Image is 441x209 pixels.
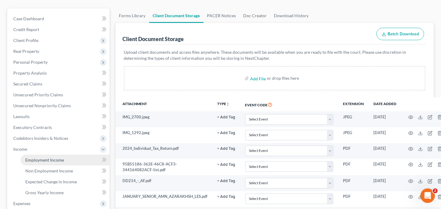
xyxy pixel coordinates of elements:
[217,102,230,106] button: TYPEunfold_more
[116,98,213,111] th: Attachment
[217,131,236,135] button: + Add Tag
[116,127,213,143] td: IMG_1292.jpeg
[338,175,369,191] td: PDF
[369,111,401,127] td: [DATE]
[13,70,47,76] span: Property Analysis
[8,89,109,100] a: Unsecured Priority Claims
[13,49,39,54] span: Real Property
[8,111,109,122] a: Lawsuits
[217,194,236,199] a: + Add Tag
[8,13,109,24] a: Case Dashboard
[13,136,68,141] span: Codebtors Insiders & Notices
[369,159,401,175] td: [DATE]
[388,31,419,37] span: Batch Download
[8,100,109,111] a: Unsecured Nonpriority Claims
[217,114,236,120] a: + Add Tag
[217,115,236,119] button: + Add Tag
[25,157,64,162] span: Employment Income
[217,147,236,151] button: + Add Tag
[13,59,48,65] span: Personal Property
[369,191,401,207] td: [DATE]
[8,68,109,79] a: Property Analysis
[25,179,77,184] span: Expected Change in Income
[25,190,64,195] span: Gross Yearly Income
[25,168,73,173] span: Non Employment Income
[338,127,369,143] td: JPEG
[338,143,369,159] td: PDF
[204,8,240,23] a: PACER Notices
[13,16,44,21] span: Case Dashboard
[376,28,424,40] button: Batch Download
[226,102,230,106] i: unfold_more
[217,130,236,136] a: + Add Tag
[217,178,236,184] a: + Add Tag
[21,176,109,187] a: Expected Change in Income
[240,98,338,111] th: Event Code
[13,125,52,130] span: Executory Contracts
[271,8,313,23] a: Download History
[13,81,42,86] span: Secured Claims
[217,163,236,167] button: + Add Tag
[13,146,27,152] span: Income
[369,127,401,143] td: [DATE]
[21,155,109,166] a: Employment Income
[13,201,30,206] span: Expenses
[116,111,213,127] td: IMG_2700.jpeg
[116,159,213,175] td: 95B55186-362E-46C8-ACF3-344164082ACF-list.pdf
[13,103,71,108] span: Unsecured Nonpriority Claims
[13,92,63,97] span: Unsecured Priority Claims
[338,111,369,127] td: JPEG
[338,159,369,175] td: PDF
[338,191,369,207] td: PDF
[217,146,236,151] a: + Add Tag
[116,143,213,159] td: 2024_Individual_Tax_Return.pdf
[21,166,109,176] a: Non Employment Income
[433,188,438,193] span: 2
[8,79,109,89] a: Secured Claims
[149,8,204,23] a: Client Document Storage
[217,195,236,199] button: + Add Tag
[13,27,39,32] span: Credit Report
[217,161,236,167] a: + Add Tag
[217,179,236,183] button: + Add Tag
[123,35,184,43] div: Client Document Storage
[369,143,401,159] td: [DATE]
[8,122,109,133] a: Executory Contracts
[13,38,38,43] span: Client Profile
[369,98,401,111] th: Date added
[338,98,369,111] th: Extension
[240,8,271,23] a: Doc Creator
[8,24,109,35] a: Credit Report
[13,114,30,119] span: Lawsuits
[124,49,426,61] p: Upload client documents and access files anywhere. These documents will be available when you are...
[116,191,213,207] td: JANUARY_SENIOR_AMN_AZARAKHSH_LES.pdf
[21,187,109,198] a: Gross Yearly Income
[116,8,149,23] a: Forms Library
[420,188,435,203] iframe: Intercom live chat
[116,175,213,191] td: DD214_-_AF.pdf
[267,75,299,81] div: or drop files here
[369,175,401,191] td: [DATE]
